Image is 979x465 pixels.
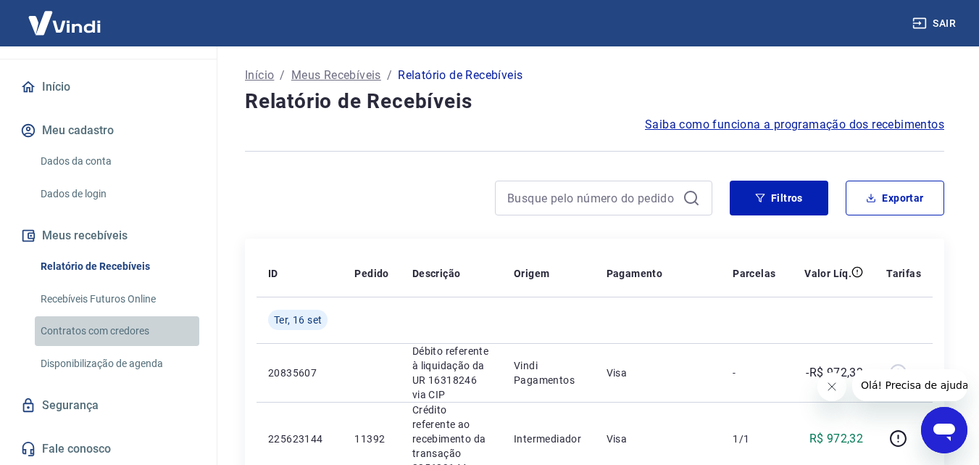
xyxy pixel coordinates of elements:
[268,432,331,446] p: 225623144
[35,349,199,379] a: Disponibilização de agenda
[17,1,112,45] img: Vindi
[817,372,846,401] iframe: Fechar mensagem
[730,181,828,215] button: Filtros
[35,179,199,209] a: Dados de login
[514,432,583,446] p: Intermediador
[514,358,583,387] p: Vindi Pagamentos
[412,266,461,281] p: Descrição
[607,266,663,281] p: Pagamento
[846,181,944,215] button: Exportar
[804,266,851,281] p: Valor Líq.
[17,115,199,147] button: Meu cadastro
[274,313,322,327] span: Ter, 16 set
[245,67,274,84] a: Início
[412,344,491,402] p: Débito referente à liquidação da UR 16318246 via CIP
[9,10,122,22] span: Olá! Precisa de ajuda?
[607,432,709,446] p: Visa
[806,364,863,382] p: -R$ 972,32
[514,266,549,281] p: Origem
[280,67,285,84] p: /
[852,369,967,401] iframe: Mensagem da empresa
[645,116,944,133] a: Saiba como funciona a programação dos recebimentos
[809,430,864,448] p: R$ 972,32
[35,316,199,346] a: Contratos com credores
[268,366,331,380] p: 20835607
[398,67,522,84] p: Relatório de Recebíveis
[733,432,775,446] p: 1/1
[733,366,775,380] p: -
[245,87,944,116] h4: Relatório de Recebíveis
[17,433,199,465] a: Fale conosco
[733,266,775,281] p: Parcelas
[17,71,199,103] a: Início
[921,407,967,453] iframe: Botão para abrir a janela de mensagens
[17,390,199,421] a: Segurança
[507,187,677,209] input: Busque pelo número do pedido
[607,366,709,380] p: Visa
[268,266,278,281] p: ID
[35,284,199,314] a: Recebíveis Futuros Online
[354,266,388,281] p: Pedido
[354,432,388,446] p: 11392
[387,67,392,84] p: /
[35,252,199,281] a: Relatório de Recebíveis
[35,147,199,176] a: Dados da conta
[886,266,921,281] p: Tarifas
[291,67,381,84] a: Meus Recebíveis
[17,220,199,252] button: Meus recebíveis
[909,10,962,37] button: Sair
